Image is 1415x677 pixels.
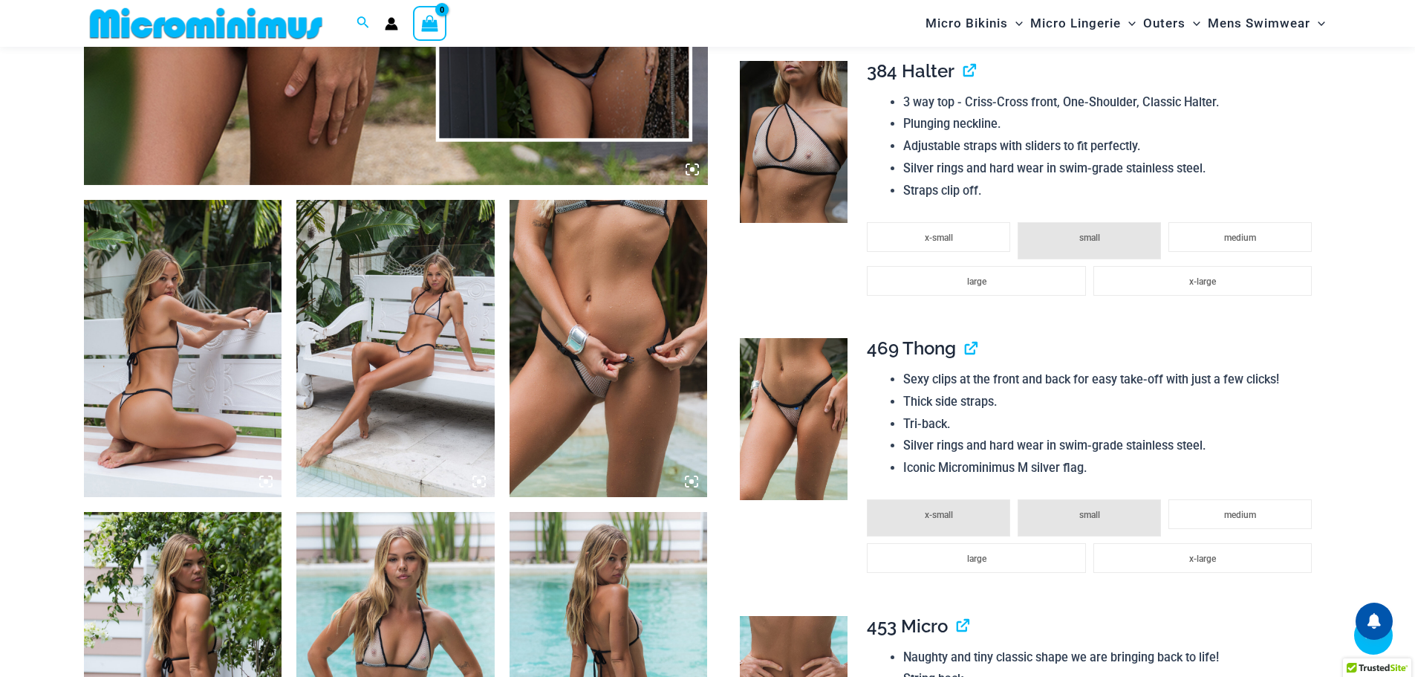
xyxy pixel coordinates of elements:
span: Mens Swimwear [1208,4,1310,42]
li: small [1018,222,1161,259]
a: OutersMenu ToggleMenu Toggle [1139,4,1204,42]
li: large [867,266,1085,296]
span: Micro Lingerie [1030,4,1121,42]
img: Trade Winds Ivory/Ink 317 Top 469 Thong [296,200,495,497]
img: Trade Winds Ivory/Ink 384 Top [740,61,848,223]
span: 469 Thong [867,337,956,359]
li: Silver rings and hard wear in swim-grade stainless steel. [903,435,1319,457]
li: Tri-back. [903,413,1319,435]
img: MM SHOP LOGO FLAT [84,7,328,40]
img: Trade Winds Ivory/Ink 469 Thong [510,200,708,497]
span: small [1079,510,1100,520]
span: large [967,276,986,287]
span: Menu Toggle [1008,4,1023,42]
li: x-small [867,222,1010,252]
span: medium [1224,510,1256,520]
li: Straps clip off. [903,180,1319,202]
img: Trade Winds Ivory/Ink 317 Top 469 Thong [84,200,282,497]
li: x-large [1093,543,1312,573]
li: small [1018,499,1161,537]
li: large [867,543,1085,573]
span: x-large [1189,276,1216,287]
a: Mens SwimwearMenu ToggleMenu Toggle [1204,4,1329,42]
li: x-large [1093,266,1312,296]
a: Micro LingerieMenu ToggleMenu Toggle [1027,4,1139,42]
a: View Shopping Cart, empty [413,6,447,40]
span: large [967,554,986,564]
span: x-small [925,510,953,520]
li: Naughty and tiny classic shape we are bringing back to life! [903,647,1319,669]
li: Plunging neckline. [903,113,1319,135]
li: Silver rings and hard wear in swim-grade stainless steel. [903,158,1319,180]
li: Iconic Microminimus M silver flag. [903,457,1319,479]
span: x-large [1189,554,1216,564]
a: Search icon link [357,14,370,33]
span: x-small [925,233,953,243]
li: Adjustable straps with sliders to fit perfectly. [903,135,1319,158]
span: medium [1224,233,1256,243]
li: x-small [867,499,1010,537]
span: Menu Toggle [1185,4,1200,42]
img: Trade Winds Ivory/Ink 469 Thong [740,338,848,500]
span: 384 Halter [867,60,954,82]
span: Outers [1143,4,1185,42]
li: medium [1168,222,1312,252]
nav: Site Navigation [920,2,1332,45]
span: Micro Bikinis [926,4,1008,42]
a: Account icon link [385,17,398,30]
li: Sexy clips at the front and back for easy take-off with just a few clicks! [903,369,1319,391]
li: 3 way top - Criss-Cross front, One-Shoulder, Classic Halter. [903,91,1319,114]
li: Thick side straps. [903,391,1319,413]
a: Micro BikinisMenu ToggleMenu Toggle [922,4,1027,42]
span: 453 Micro [867,615,948,637]
li: medium [1168,499,1312,529]
span: Menu Toggle [1121,4,1136,42]
span: small [1079,233,1100,243]
span: Menu Toggle [1310,4,1325,42]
